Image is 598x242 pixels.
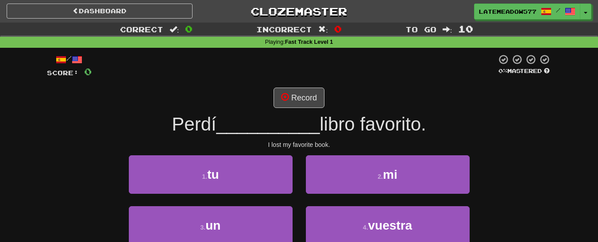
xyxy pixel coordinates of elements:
div: Mastered [497,67,552,75]
span: 0 [185,23,193,34]
span: libro favorito. [320,114,426,134]
a: Clozemaster [206,4,392,19]
span: 10 [458,23,473,34]
button: 2.mi [306,155,470,194]
span: Correct [120,25,163,34]
a: LateMeadow577 / [474,4,580,19]
a: Dashboard [7,4,193,19]
small: 2 . [378,173,383,180]
span: : [318,26,328,33]
span: __________ [216,114,320,134]
span: tu [207,168,219,181]
button: 1.tu [129,155,293,194]
span: / [556,7,560,13]
span: Score: [47,69,79,77]
span: : [443,26,452,33]
small: 3 . [201,224,206,231]
span: un [205,219,220,232]
div: / [47,54,92,65]
strong: Fast Track Level 1 [285,39,333,45]
span: mi [383,168,397,181]
span: 0 % [498,67,507,74]
span: Perdí [172,114,216,134]
button: Record [274,88,324,108]
small: 1 . [202,173,207,180]
div: I lost my favorite book. [47,140,552,149]
span: LateMeadow577 [479,8,536,15]
span: Incorrect [256,25,312,34]
span: 0 [334,23,342,34]
small: 4 . [363,224,368,231]
span: 0 [84,66,92,77]
span: To go [405,25,436,34]
span: : [170,26,179,33]
span: vuestra [368,219,413,232]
